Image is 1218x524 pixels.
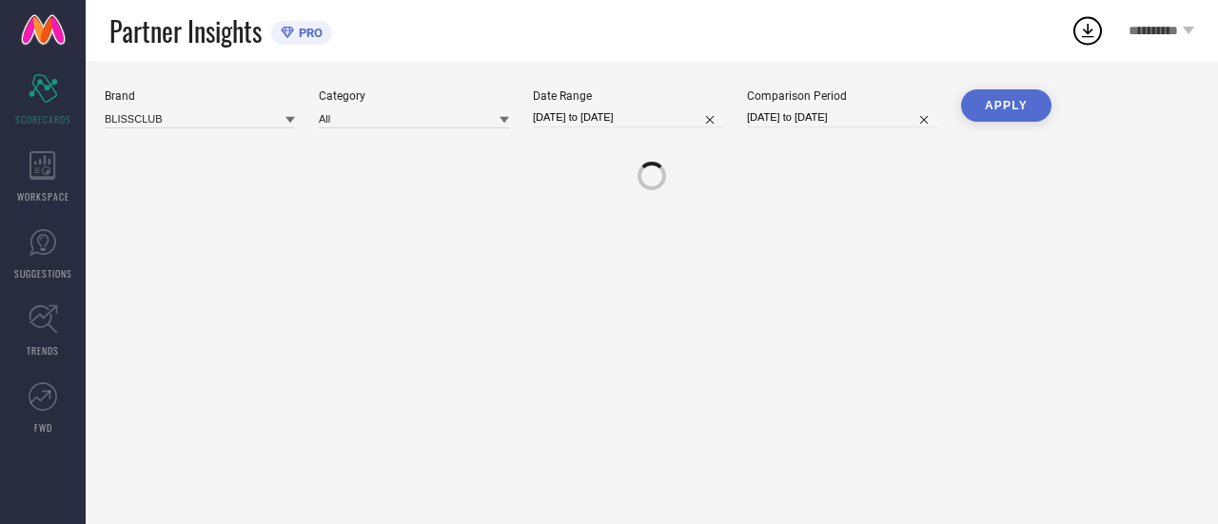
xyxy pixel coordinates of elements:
[533,89,723,103] div: Date Range
[294,26,323,40] span: PRO
[109,11,262,50] span: Partner Insights
[961,89,1051,122] button: APPLY
[747,107,937,127] input: Select comparison period
[15,112,71,126] span: SCORECARDS
[105,89,295,103] div: Brand
[747,89,937,103] div: Comparison Period
[1071,13,1105,48] div: Open download list
[533,107,723,127] input: Select date range
[17,189,69,204] span: WORKSPACE
[34,420,52,435] span: FWD
[14,266,72,281] span: SUGGESTIONS
[319,89,509,103] div: Category
[27,343,59,358] span: TRENDS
